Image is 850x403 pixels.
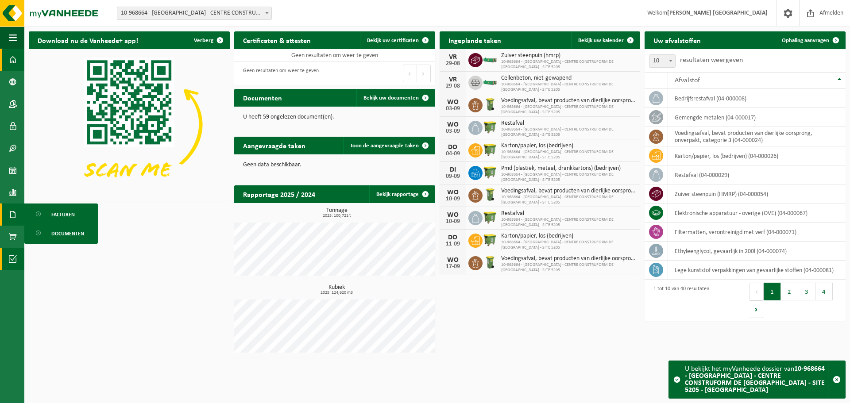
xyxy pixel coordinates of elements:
[775,31,845,49] a: Ophaling aanvragen
[501,172,636,183] span: 10-968664 - [GEOGRAPHIC_DATA] - CENTRE CONSTRUFORM DE [GEOGRAPHIC_DATA] - SITE 5205
[483,55,498,63] img: HK-XC-10-GN-00
[501,255,636,262] span: Voedingsafval, bevat producten van dierlijke oorsprong, onverpakt, categorie 3
[501,217,636,228] span: 10-968664 - [GEOGRAPHIC_DATA] - CENTRE CONSTRUFORM DE [GEOGRAPHIC_DATA] - SITE 5205
[483,187,498,202] img: WB-0140-HPE-GN-50
[782,38,829,43] span: Ophaling aanvragen
[668,184,846,203] td: zuiver steenpuin (HMRP) (04-000054)
[501,165,636,172] span: Pmd (plastiek, metaal, drankkartons) (bedrijven)
[444,234,462,241] div: DO
[239,64,319,83] div: Geen resultaten om weer te geven
[356,89,434,107] a: Bekijk uw documenten
[29,49,230,200] img: Download de VHEPlus App
[444,196,462,202] div: 10-09
[444,54,462,61] div: VR
[239,214,435,218] span: 2025: 100,721 t
[483,97,498,112] img: WB-0140-HPE-GN-50
[403,65,417,82] button: Previous
[645,31,710,49] h2: Uw afvalstoffen
[571,31,639,49] a: Bekijk uw kalender
[117,7,272,20] span: 10-968664 - LE FOREM - CENTRE CONSTRUFORM DE HAINAUT - SITE 5205 - CHÂTELINEAU
[668,261,846,280] td: lege kunststof verpakkingen van gevaarlijke stoffen (04-000081)
[501,97,636,104] span: Voedingsafval, bevat producten van dierlijke oorsprong, onverpakt, categorie 3
[668,146,846,165] td: karton/papier, los (bedrijven) (04-000026)
[444,76,462,83] div: VR
[501,120,636,127] span: Restafval
[781,283,798,300] button: 2
[501,142,636,150] span: Karton/papier, los (bedrijven)
[483,255,498,270] img: WB-0140-HPE-GN-50
[483,142,498,157] img: WB-1100-HPE-GN-51
[239,291,435,295] span: 2025: 124,620 m3
[444,166,462,173] div: DI
[234,31,320,49] h2: Certificaten & attesten
[501,210,636,217] span: Restafval
[444,219,462,225] div: 10-09
[27,206,96,223] a: Facturen
[243,114,426,120] p: U heeft 59 ongelezen document(en).
[444,128,462,134] div: 03-09
[750,283,764,300] button: Previous
[668,89,846,108] td: bedrijfsrestafval (04-000008)
[667,10,768,16] strong: [PERSON_NAME] [GEOGRAPHIC_DATA]
[501,233,636,240] span: Karton/papier, los (bedrijven)
[51,225,84,242] span: Documenten
[417,65,431,82] button: Next
[750,300,763,318] button: Next
[501,150,636,160] span: 10-968664 - [GEOGRAPHIC_DATA] - CENTRE CONSTRUFORM DE [GEOGRAPHIC_DATA] - SITE 5205
[234,137,314,154] h2: Aangevraagde taken
[444,121,462,128] div: WO
[117,7,271,19] span: 10-968664 - LE FOREM - CENTRE CONSTRUFORM DE HAINAUT - SITE 5205 - CHÂTELINEAU
[440,31,510,49] h2: Ingeplande taken
[234,185,324,203] h2: Rapportage 2025 / 2024
[501,240,636,250] span: 10-968664 - [GEOGRAPHIC_DATA] - CENTRE CONSTRUFORM DE [GEOGRAPHIC_DATA] - SITE 5205
[675,77,700,84] span: Afvalstof
[501,104,636,115] span: 10-968664 - [GEOGRAPHIC_DATA] - CENTRE CONSTRUFORM DE [GEOGRAPHIC_DATA] - SITE 5205
[444,211,462,219] div: WO
[234,49,435,61] td: Geen resultaten om weer te geven
[27,225,96,242] a: Documenten
[367,38,419,43] span: Bekijk uw certificaten
[369,185,434,203] a: Bekijk rapportage
[501,262,636,273] span: 10-968664 - [GEOGRAPHIC_DATA] - CENTRE CONSTRUFORM DE [GEOGRAPHIC_DATA] - SITE 5205
[444,264,462,270] div: 17-09
[501,188,636,195] span: Voedingsafval, bevat producten van dierlijke oorsprong, onverpakt, categorie 3
[194,38,213,43] span: Verberg
[350,143,419,149] span: Toon de aangevraagde taken
[234,89,291,106] h2: Documenten
[483,78,498,86] img: HK-XC-10-GN-00
[501,195,636,205] span: 10-968664 - [GEOGRAPHIC_DATA] - CENTRE CONSTRUFORM DE [GEOGRAPHIC_DATA] - SITE 5205
[444,189,462,196] div: WO
[680,57,743,64] label: resultaten weergeven
[187,31,229,49] button: Verberg
[444,144,462,151] div: DO
[444,99,462,106] div: WO
[668,108,846,127] td: gemengde metalen (04-000017)
[444,257,462,264] div: WO
[668,165,846,184] td: restafval (04-000029)
[343,137,434,154] a: Toon de aangevraagde taken
[239,284,435,295] h3: Kubiek
[668,203,846,223] td: elektronische apparatuur - overige (OVE) (04-000067)
[501,75,636,82] span: Cellenbeton, niet-gewapend
[243,162,426,168] p: Geen data beschikbaar.
[501,52,636,59] span: Zuiver steenpuin (hmrp)
[501,82,636,92] span: 10-968664 - [GEOGRAPHIC_DATA] - CENTRE CONSTRUFORM DE [GEOGRAPHIC_DATA] - SITE 5205
[360,31,434,49] a: Bekijk uw certificaten
[649,55,675,67] span: 10
[483,210,498,225] img: WB-1100-HPE-GN-50
[501,127,636,138] span: 10-968664 - [GEOGRAPHIC_DATA] - CENTRE CONSTRUFORM DE [GEOGRAPHIC_DATA] - SITE 5205
[668,223,846,242] td: filtermatten, verontreinigd met verf (04-000071)
[483,165,498,180] img: WB-1100-HPE-GN-50
[29,31,147,49] h2: Download nu de Vanheede+ app!
[685,361,828,398] div: U bekijkt het myVanheede dossier van
[649,54,676,68] span: 10
[444,83,462,89] div: 29-08
[363,95,419,101] span: Bekijk uw documenten
[444,61,462,67] div: 29-08
[685,365,825,394] strong: 10-968664 - [GEOGRAPHIC_DATA] - CENTRE CONSTRUFORM DE [GEOGRAPHIC_DATA] - SITE 5205 - [GEOGRAPHIC...
[239,207,435,218] h3: Tonnage
[578,38,624,43] span: Bekijk uw kalender
[815,283,833,300] button: 4
[444,151,462,157] div: 04-09
[444,173,462,180] div: 09-09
